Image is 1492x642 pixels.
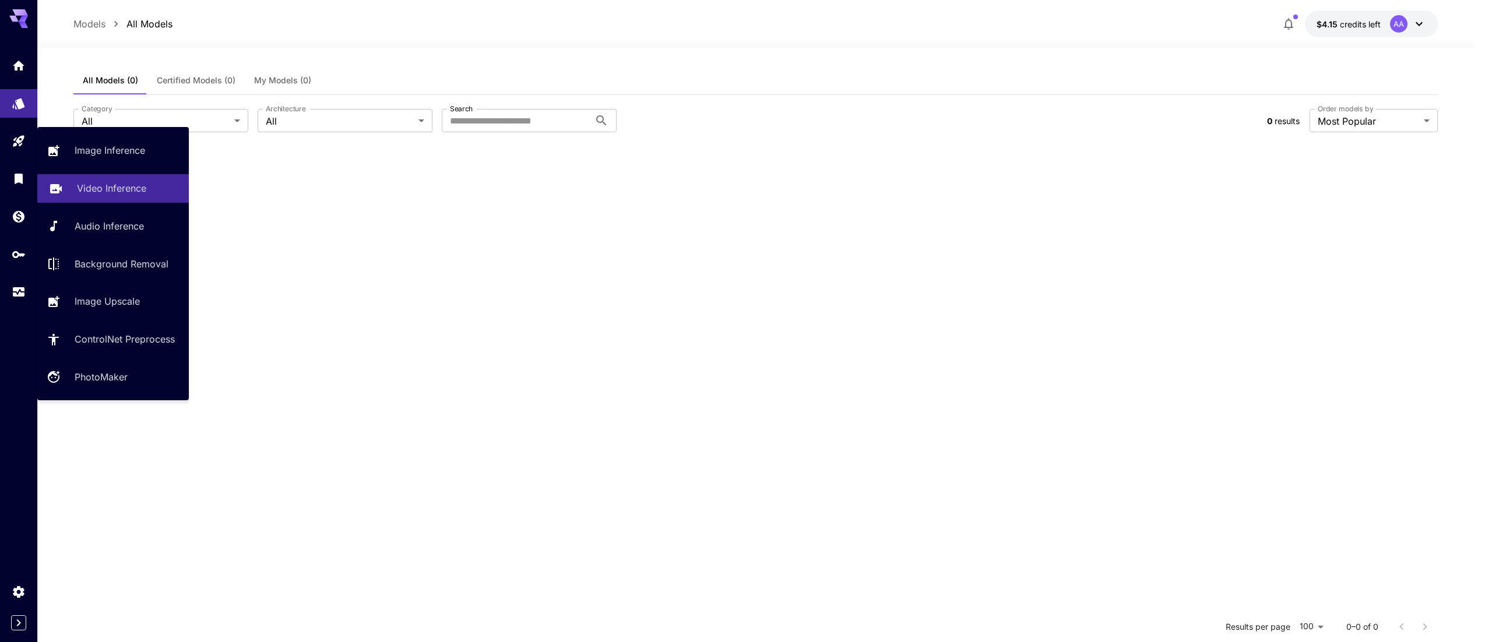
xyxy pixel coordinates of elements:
span: My Models (0) [254,75,311,86]
span: Certified Models (0) [157,75,235,86]
a: Image Upscale [37,287,189,316]
nav: breadcrumb [73,17,173,31]
span: credits left [1340,19,1381,29]
div: Wallet [12,209,26,224]
div: AA [1390,15,1407,33]
label: Search [450,104,473,114]
p: Models [73,17,105,31]
a: Audio Inference [37,212,189,241]
p: Background Removal [75,257,168,271]
span: All [266,114,414,128]
label: Architecture [266,104,305,114]
span: 0 [1267,116,1272,126]
span: $4.15 [1317,19,1340,29]
span: All Models (0) [83,75,138,86]
div: 100 [1295,618,1328,635]
p: Image Upscale [75,294,140,308]
button: $4.15445 [1305,10,1438,37]
p: ControlNet Preprocess [75,332,175,346]
label: Order models by [1318,104,1373,114]
p: All Models [126,17,173,31]
div: Library [12,171,26,186]
div: Models [12,93,26,107]
div: API Keys [12,247,26,262]
div: Home [12,58,26,73]
label: Category [82,104,112,114]
p: Results per page [1226,621,1290,633]
div: $4.15445 [1317,18,1381,30]
div: Settings [12,584,26,599]
button: Expand sidebar [11,615,26,630]
a: PhotoMaker [37,363,189,391]
a: Video Inference [37,174,189,203]
div: Playground [12,130,26,144]
span: results [1275,116,1300,126]
span: Most Popular [1318,114,1419,128]
p: 0–0 of 0 [1346,621,1378,633]
p: Image Inference [75,143,145,157]
p: Video Inference [77,181,146,195]
a: Image Inference [37,136,189,165]
span: All [82,114,230,128]
a: Background Removal [37,249,189,278]
a: ControlNet Preprocess [37,325,189,354]
p: PhotoMaker [75,370,128,384]
div: Usage [12,285,26,299]
p: Audio Inference [75,219,144,233]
